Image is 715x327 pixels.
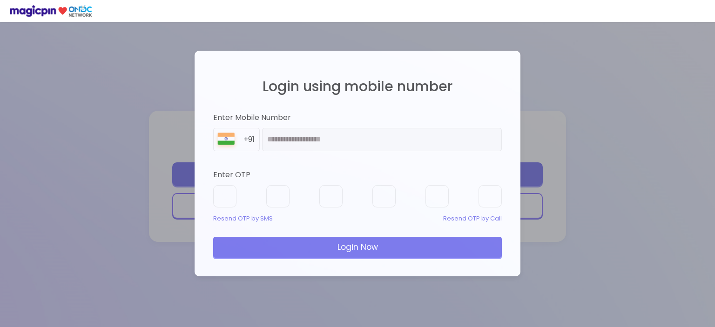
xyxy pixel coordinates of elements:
div: +91 [243,134,259,145]
div: Resend OTP by SMS [213,214,273,223]
div: Resend OTP by Call [443,214,502,223]
div: Enter Mobile Number [213,113,502,123]
img: ondc-logo-new-small.8a59708e.svg [9,5,92,17]
h2: Login using mobile number [213,79,502,94]
div: Enter OTP [213,170,502,180]
img: 8BGLRPwvQ+9ZgAAAAASUVORK5CYII= [214,131,239,151]
div: Login Now [213,237,502,257]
